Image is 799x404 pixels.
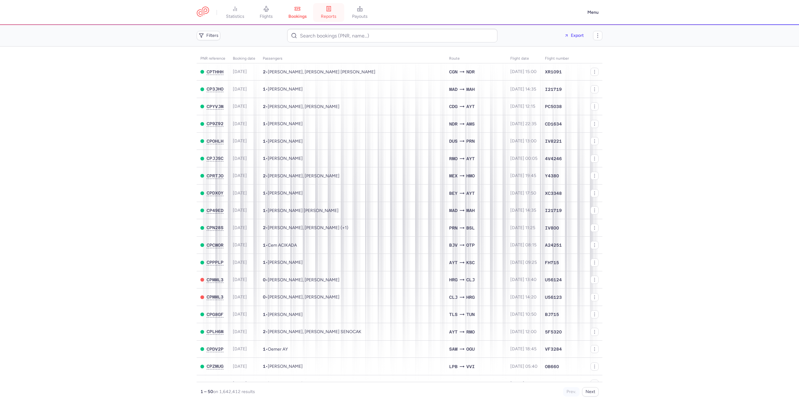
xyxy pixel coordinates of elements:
span: [DATE] 15:00 [510,69,537,74]
span: • [263,243,297,248]
button: CPYVJM [207,104,223,109]
span: [DATE] [233,138,247,144]
span: 1 [263,208,266,213]
span: MEX [449,172,458,179]
span: [DATE] 12:15 [510,104,535,109]
span: LPB [466,380,475,387]
button: CPPPLP [207,260,223,265]
span: [DATE] 09:25 [510,260,537,265]
span: CPTHHH [207,69,223,74]
span: 1 [263,381,266,386]
button: CPLH6M [207,329,223,334]
span: statistics [226,14,244,19]
span: OB660 [545,363,559,370]
span: CPDV2P [207,347,223,352]
th: Flight number [541,54,587,63]
span: 2 [263,173,266,178]
button: CPN28S [207,225,223,230]
button: CPJJSC [207,156,223,161]
span: CDG [449,103,458,110]
span: CPDXOY [207,190,223,195]
span: Francisco Javier GARCIA NEGRE [268,364,303,369]
span: • [263,381,303,387]
span: KSC [466,259,475,266]
span: 5F5320 [545,329,562,335]
span: [DATE] 00:05 [510,156,537,161]
span: • [263,294,340,300]
span: Anastasiia MIR, Muzaffer Kaan SENOCAK [268,329,361,334]
span: VVI [449,380,458,387]
span: MAH [466,86,475,93]
span: • [263,190,303,196]
span: • [263,121,303,126]
span: [DATE] [233,208,247,213]
a: CitizenPlane red outlined logo [197,7,209,18]
span: OB685 [545,381,559,387]
span: Edgar TELLEZ BARRAZA, Rosa GARCIA CASTRO [268,173,340,179]
span: [DATE] 22:00 [510,381,537,386]
span: • [263,173,340,179]
span: Elizaveta MOTORINA [268,260,303,265]
span: I21719 [545,86,562,92]
span: [DATE] 17:50 [510,190,536,196]
span: Besarta LALINOVCI, Albert LALINOVCI, Arion LALINOVCI [268,225,348,230]
span: 1 [263,364,266,369]
span: IV800 [545,225,559,231]
span: MAH [466,207,475,214]
span: RMO [466,328,475,335]
span: 1 [263,312,266,317]
span: • [263,86,303,92]
span: VF3284 [545,346,562,352]
span: [DATE] [233,346,247,352]
span: • [263,225,348,230]
span: [DATE] [233,381,247,386]
span: Cem ACIKADA [268,243,297,248]
span: HRG [466,294,475,301]
span: Adel MIRI [268,312,303,317]
span: [DATE] [233,225,247,230]
span: MAD [449,207,458,214]
span: • [263,312,303,317]
span: 1 [263,156,266,161]
span: 1 [263,86,266,91]
span: Kujtim BERISHA [268,139,303,144]
a: reports [313,6,344,19]
span: [DATE] 22:35 [510,121,537,126]
span: [DATE] 08:15 [510,242,537,248]
span: AYT [466,103,475,110]
span: [DATE] [233,156,247,161]
span: NDR [466,68,475,75]
span: [DATE] [233,104,247,109]
button: CP3JHO [207,86,223,92]
span: CPMML3 [207,277,223,282]
button: CPOHLH [207,139,223,144]
span: [DATE] [233,121,247,126]
button: CPCWOR [207,243,223,248]
span: 0 [263,294,266,299]
span: Francisco Javier GARCIA NEGRE [268,381,303,387]
span: 2 [263,225,266,230]
span: PRN [466,138,475,145]
span: payouts [352,14,368,19]
a: flights [251,6,282,19]
span: • [263,364,303,369]
span: A24251 [545,242,562,248]
span: [DATE] 11:25 [510,225,535,230]
span: Darius Vasile DULF, Adelina Calina ROSETI [268,294,340,300]
span: U56124 [545,277,562,283]
span: 2 [263,69,266,74]
span: HRG [449,276,458,283]
span: • [263,329,361,334]
span: [DATE] [233,277,247,282]
span: on 1,642,412 results [213,389,255,394]
span: LPB [449,363,458,370]
button: CP49ED [207,208,223,213]
span: 1 [263,347,266,352]
span: TUN [466,311,475,318]
span: CLJ [466,276,475,283]
a: bookings [282,6,313,19]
